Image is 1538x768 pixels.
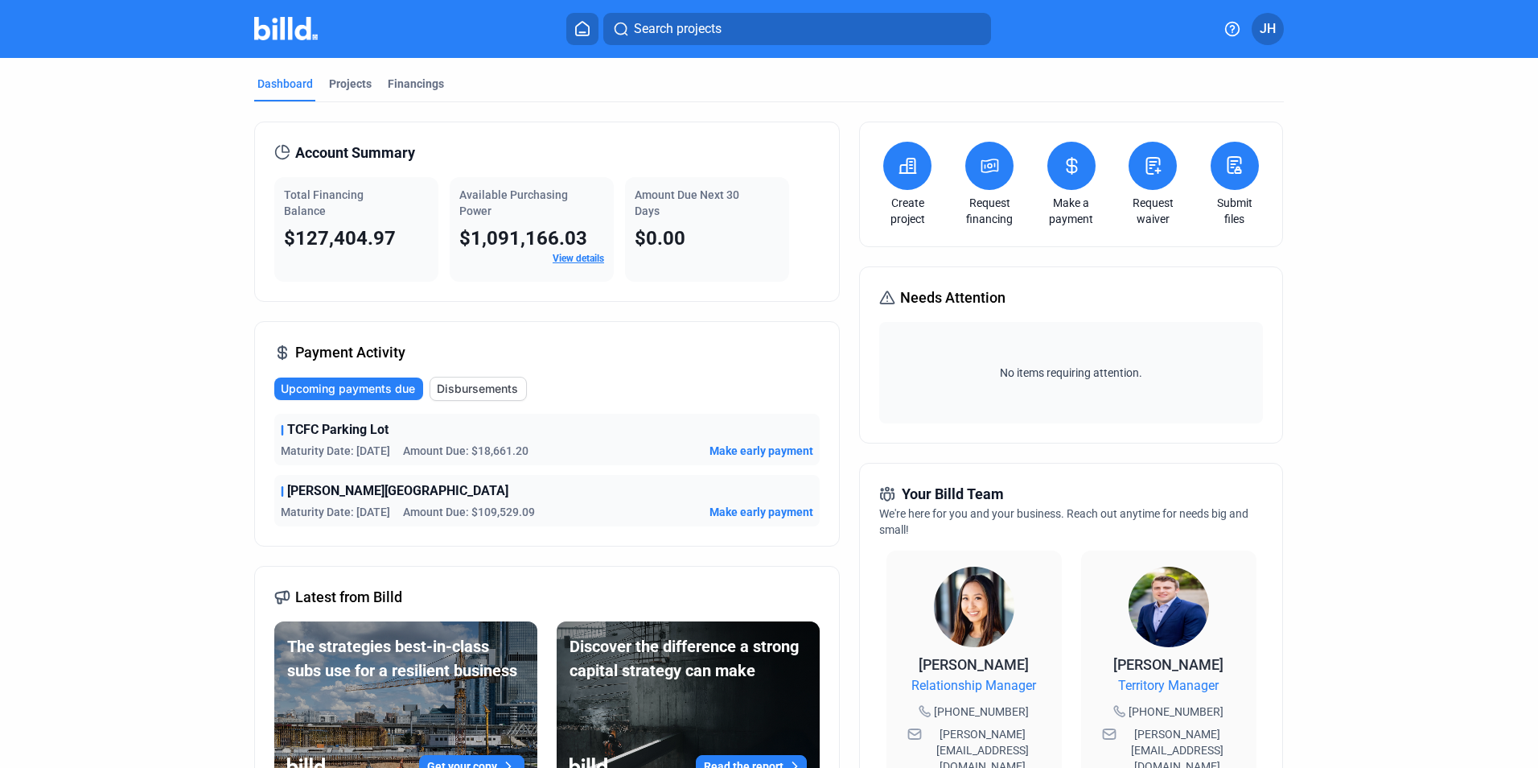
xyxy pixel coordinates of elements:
span: TCFC Parking Lot [287,420,389,440]
span: We're here for you and your business. Reach out anytime for needs big and small! [879,507,1248,536]
span: Payment Activity [295,341,405,364]
div: Financings [388,76,444,92]
span: Upcoming payments due [281,381,415,397]
img: Relationship Manager [934,567,1014,647]
span: Disbursements [437,381,518,397]
div: Dashboard [257,76,313,92]
a: View details [553,253,604,264]
div: Discover the difference a strong capital strategy can make [570,634,807,683]
span: Needs Attention [900,287,1005,309]
span: Amount Due Next 30 Days [635,188,739,217]
span: Your Billd Team [902,483,1004,506]
span: $0.00 [635,227,685,250]
span: [PERSON_NAME] [1113,656,1223,673]
span: Maturity Date: [DATE] [281,443,390,459]
a: Create project [879,195,936,227]
span: [PHONE_NUMBER] [1129,704,1223,720]
button: Make early payment [709,504,813,520]
button: Make early payment [709,443,813,459]
a: Make a payment [1043,195,1100,227]
a: Request waiver [1125,195,1181,227]
span: Relationship Manager [911,676,1036,696]
img: Territory Manager [1129,567,1209,647]
span: No items requiring attention. [886,365,1256,381]
a: Request financing [961,195,1018,227]
span: Total Financing Balance [284,188,364,217]
span: Search projects [634,19,722,39]
span: [PERSON_NAME][GEOGRAPHIC_DATA] [287,481,508,501]
span: Amount Due: $18,661.20 [403,443,528,459]
button: Search projects [603,13,991,45]
button: Upcoming payments due [274,378,423,400]
a: Submit files [1207,195,1263,227]
span: $1,091,166.03 [459,227,587,250]
span: Amount Due: $109,529.09 [403,504,535,520]
span: [PHONE_NUMBER] [934,704,1029,720]
div: Projects [329,76,372,92]
button: JH [1252,13,1284,45]
span: Maturity Date: [DATE] [281,504,390,520]
span: JH [1260,19,1276,39]
div: The strategies best-in-class subs use for a resilient business [287,634,524,683]
span: Available Purchasing Power [459,188,568,217]
button: Disbursements [430,377,527,401]
span: $127,404.97 [284,227,396,250]
span: Account Summary [295,142,415,164]
img: Billd Company Logo [254,17,318,40]
span: Territory Manager [1118,676,1219,696]
span: Latest from Billd [295,586,402,609]
span: [PERSON_NAME] [919,656,1029,673]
